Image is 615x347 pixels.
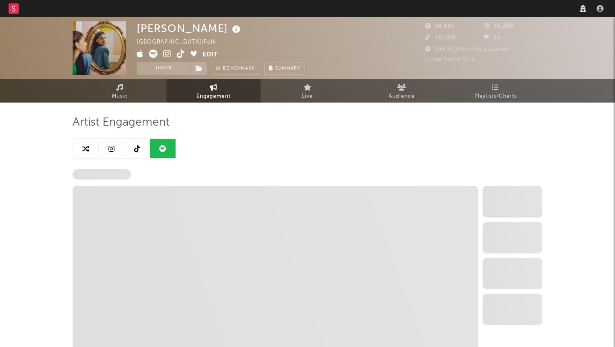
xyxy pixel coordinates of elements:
span: Artist Engagement [73,118,170,128]
span: 106,803 Monthly Listeners [425,47,510,52]
button: Edit [202,50,218,60]
a: Audience [354,79,448,103]
a: Live [261,79,354,103]
span: Summary [275,66,300,71]
a: Engagement [167,79,261,103]
a: Music [73,79,167,103]
span: 18,440 [425,24,455,29]
span: Playlists/Charts [474,91,517,102]
span: Audience [389,91,415,102]
button: Summary [264,62,305,75]
span: Engagement [196,91,231,102]
div: [PERSON_NAME] [137,21,243,35]
a: Playlists/Charts [448,79,542,103]
button: Track [137,62,190,75]
span: Benchmark [223,64,255,74]
span: Spotify Followers [73,169,131,179]
span: Music [112,91,128,102]
div: [GEOGRAPHIC_DATA] | Folk [137,37,226,47]
span: 54 [484,35,501,41]
a: Benchmark [211,62,260,75]
span: 18,200 [484,24,513,29]
span: Live [302,91,313,102]
span: Jump Score: 90.1 [425,57,475,62]
span: 40,000 [425,35,456,41]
